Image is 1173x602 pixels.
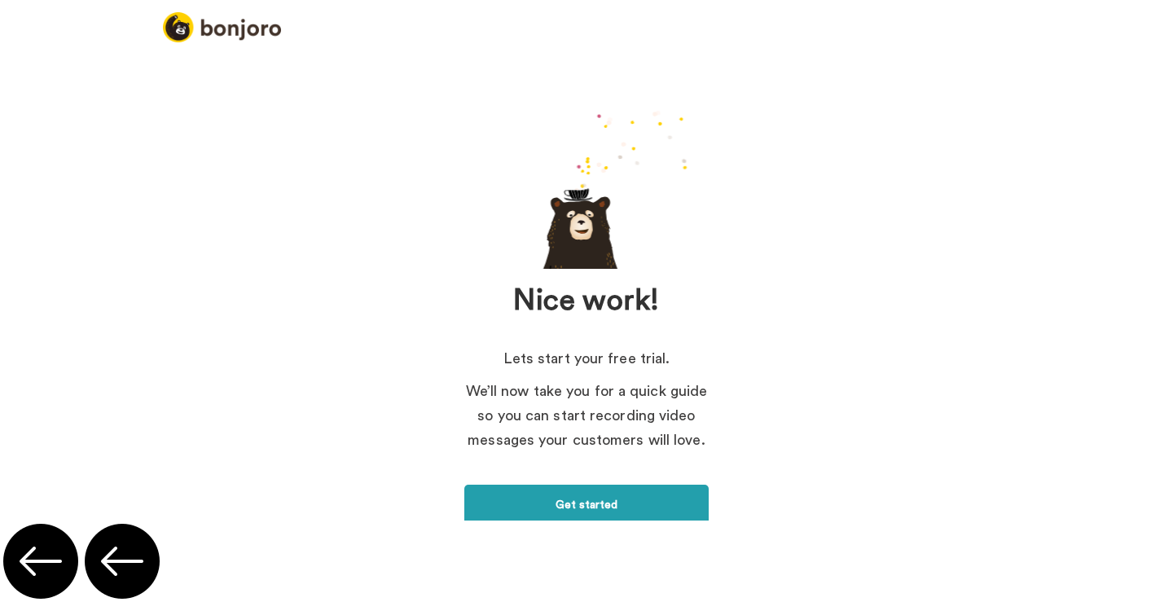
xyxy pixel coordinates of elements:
h1: Nice work! [403,285,770,318]
p: We’ll now take you for a quick guide so you can start recording video messages your customers wil... [464,379,709,452]
p: Lets start your free trial. [464,346,709,371]
img: IskwiuLEIAYAAAAASUVORK5CYII= [81,521,163,602]
a: Get started [464,485,709,525]
div: animation [529,106,709,269]
img: logo_full.png [163,12,281,42]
